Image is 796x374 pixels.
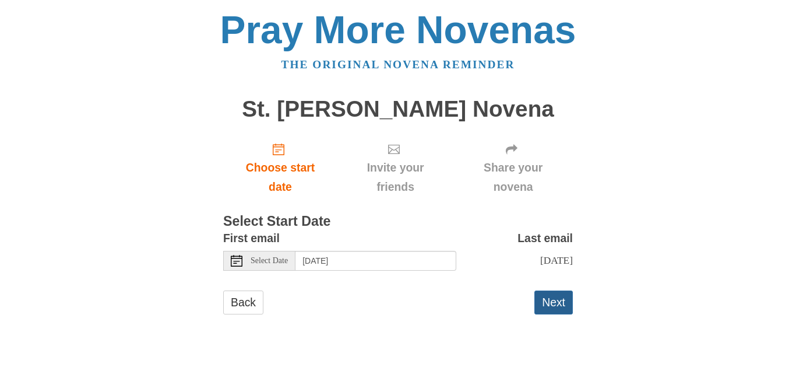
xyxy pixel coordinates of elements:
[453,133,573,202] div: Click "Next" to confirm your start date first.
[220,8,576,51] a: Pray More Novenas
[223,133,337,202] a: Choose start date
[235,158,326,197] span: Choose start date
[223,229,280,248] label: First email
[465,158,561,197] span: Share your novena
[223,97,573,122] h1: St. [PERSON_NAME] Novena
[349,158,442,197] span: Invite your friends
[540,254,573,266] span: [DATE]
[223,214,573,229] h3: Select Start Date
[223,291,263,314] a: Back
[281,58,515,71] a: The original novena reminder
[534,291,573,314] button: Next
[251,257,288,265] span: Select Date
[337,133,453,202] div: Click "Next" to confirm your start date first.
[517,229,573,248] label: Last email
